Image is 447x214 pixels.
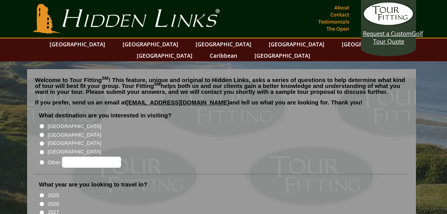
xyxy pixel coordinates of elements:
[48,148,101,156] label: [GEOGRAPHIC_DATA]
[363,29,412,37] span: Request a Custom
[48,200,59,208] label: 2026
[324,23,351,34] a: The Open
[133,50,196,61] a: [GEOGRAPHIC_DATA]
[328,9,351,20] a: Contact
[119,38,182,50] a: [GEOGRAPHIC_DATA]
[332,2,351,13] a: About
[62,157,121,168] input: Other:
[251,50,314,61] a: [GEOGRAPHIC_DATA]
[35,99,408,111] p: If you prefer, send us an email at and tell us what you are looking for. Thank you!
[192,38,255,50] a: [GEOGRAPHIC_DATA]
[316,16,351,27] a: Testimonials
[39,112,172,119] label: What destination are you interested in visiting?
[154,82,161,86] sup: SM
[206,50,241,61] a: Caribbean
[363,2,414,45] a: Request a CustomGolf Tour Quote
[265,38,328,50] a: [GEOGRAPHIC_DATA]
[48,123,101,130] label: [GEOGRAPHIC_DATA]
[102,76,108,80] sup: SM
[48,157,121,168] label: Other:
[46,38,109,50] a: [GEOGRAPHIC_DATA]
[338,38,401,50] a: [GEOGRAPHIC_DATA]
[35,77,408,95] p: Welcome to Tour Fitting ! This feature, unique and original to Hidden Links, asks a series of que...
[126,99,229,106] a: [EMAIL_ADDRESS][DOMAIN_NAME]
[39,181,147,188] label: What year are you looking to travel in?
[48,192,59,199] label: 2025
[48,139,101,147] label: [GEOGRAPHIC_DATA]
[48,131,101,139] label: [GEOGRAPHIC_DATA]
